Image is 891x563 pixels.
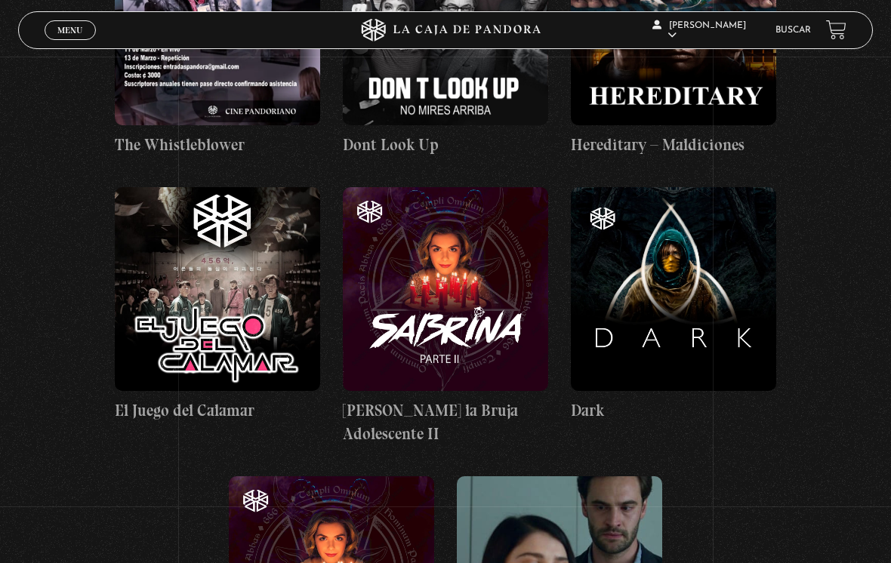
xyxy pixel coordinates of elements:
[115,133,320,157] h4: The Whistleblower
[53,38,88,49] span: Cerrar
[343,187,548,446] a: [PERSON_NAME] la Bruja Adolescente II
[115,187,320,423] a: El Juego del Calamar
[343,398,548,446] h4: [PERSON_NAME] la Bruja Adolescente II
[775,26,811,35] a: Buscar
[652,21,746,40] span: [PERSON_NAME]
[571,133,776,157] h4: Hereditary – Maldiciones
[571,398,776,423] h4: Dark
[571,187,776,423] a: Dark
[115,398,320,423] h4: El Juego del Calamar
[826,20,846,40] a: View your shopping cart
[57,26,82,35] span: Menu
[343,133,548,157] h4: Dont Look Up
